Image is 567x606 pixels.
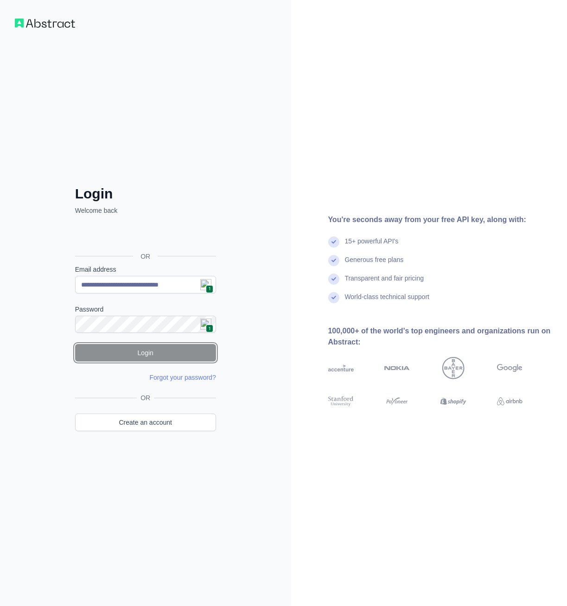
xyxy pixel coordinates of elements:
img: npw-badge-icon.svg [200,279,211,290]
div: 15+ powerful API's [345,236,399,255]
img: google [497,357,522,379]
p: Welcome back [75,206,216,215]
img: airbnb [497,395,522,408]
img: accenture [328,357,354,379]
img: check mark [328,274,339,285]
iframe: Sign in with Google Button [70,225,219,246]
span: 1 [206,285,213,293]
div: 100,000+ of the world's top engineers and organizations run on Abstract: [328,325,553,348]
h2: Login [75,185,216,202]
div: Generous free plans [345,255,404,274]
span: 1 [206,325,213,332]
img: payoneer [384,395,410,408]
div: Transparent and fair pricing [345,274,424,292]
img: check mark [328,236,339,248]
img: check mark [328,292,339,303]
button: Login [75,344,216,362]
img: Workflow [15,19,75,28]
div: You're seconds away from your free API key, along with: [328,214,553,225]
a: Forgot your password? [150,374,216,381]
img: stanford university [328,395,354,408]
img: check mark [328,255,339,266]
img: bayer [442,357,465,379]
span: OR [133,252,158,261]
label: Password [75,305,216,314]
label: Email address [75,265,216,274]
a: Create an account [75,414,216,431]
img: npw-badge-icon.svg [200,319,211,330]
img: nokia [384,357,410,379]
img: shopify [440,395,466,408]
span: OR [137,393,154,402]
div: World-class technical support [345,292,430,311]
